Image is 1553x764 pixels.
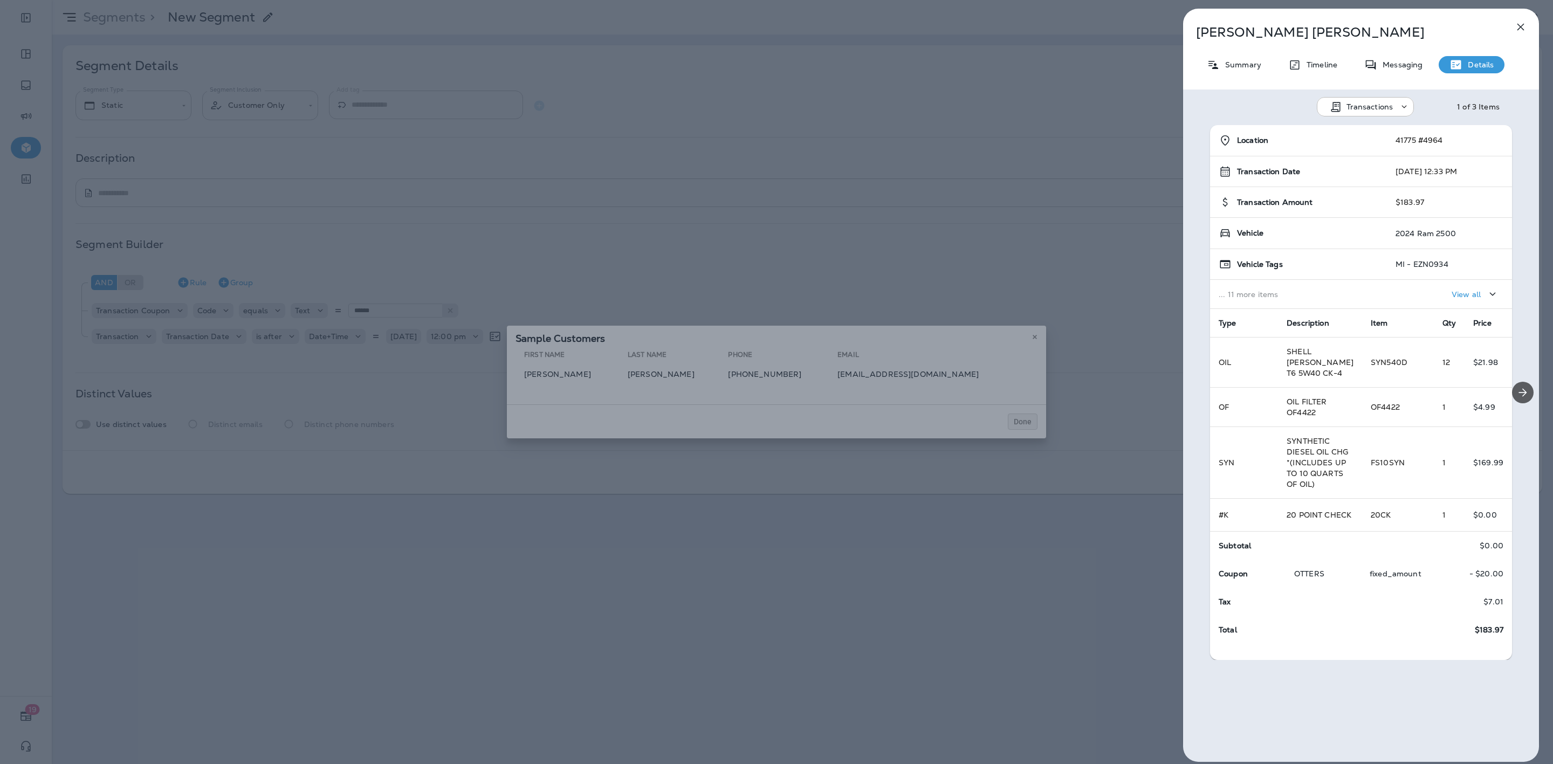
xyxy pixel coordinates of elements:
span: 20 POINT CHECK [1287,510,1351,520]
p: Details [1462,60,1494,69]
td: $183.97 [1387,187,1512,218]
span: FS10SYN [1371,458,1405,467]
span: SYN540D [1371,357,1407,367]
span: Vehicle Tags [1237,260,1283,269]
button: View all [1447,284,1503,304]
div: 1 of 3 Items [1457,102,1500,111]
span: OIL [1219,357,1231,367]
span: Total [1219,625,1237,635]
p: Messaging [1377,60,1423,69]
p: 2024 Ram 2500 [1396,229,1456,238]
span: #K [1219,510,1228,520]
span: 12 [1442,357,1450,367]
td: [DATE] 12:33 PM [1387,156,1512,187]
span: SYN [1219,458,1234,467]
span: Transaction Amount [1237,198,1313,207]
p: $7.01 [1483,597,1503,606]
button: Next [1512,382,1534,403]
span: Location [1237,136,1268,145]
span: OF [1219,402,1229,412]
p: OTTERS [1294,569,1352,578]
p: View all [1452,290,1481,299]
p: $0.00 [1480,541,1503,550]
p: MI - EZN0934 [1396,260,1448,269]
span: 1 [1442,510,1446,520]
span: OF4422 [1371,402,1400,412]
span: Transaction Date [1237,167,1300,176]
span: Type [1219,318,1236,328]
p: Transactions [1346,102,1393,111]
span: SHELL [PERSON_NAME] T6 5W40 CK-4 [1287,347,1353,378]
p: $169.99 [1473,458,1503,467]
p: $21.98 [1473,358,1503,367]
p: - $20.00 [1469,569,1503,578]
span: Description [1287,318,1329,328]
p: Timeline [1301,60,1337,69]
span: Tax [1219,597,1231,607]
p: [PERSON_NAME] [PERSON_NAME] [1196,25,1490,40]
span: Qty [1442,318,1456,328]
p: Summary [1220,60,1261,69]
span: Price [1473,318,1492,328]
span: Item [1371,318,1388,328]
span: $183.97 [1475,625,1503,635]
td: 41775 #4964 [1387,125,1512,156]
span: 1 [1442,458,1446,467]
span: 20CK [1371,510,1391,520]
p: $0.00 [1473,511,1503,519]
span: 1 [1442,402,1446,412]
span: OIL FILTER OF4422 [1287,397,1327,417]
span: SYNTHETIC DIESEL OIL CHG *(INCLUDES UP TO 10 QUARTS OF OIL) [1287,436,1348,489]
span: Coupon [1219,569,1248,579]
p: fixed_amount [1370,569,1428,578]
p: $4.99 [1473,403,1503,411]
span: Vehicle [1237,229,1263,238]
p: ... 11 more items [1219,290,1378,299]
span: Subtotal [1219,541,1251,550]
